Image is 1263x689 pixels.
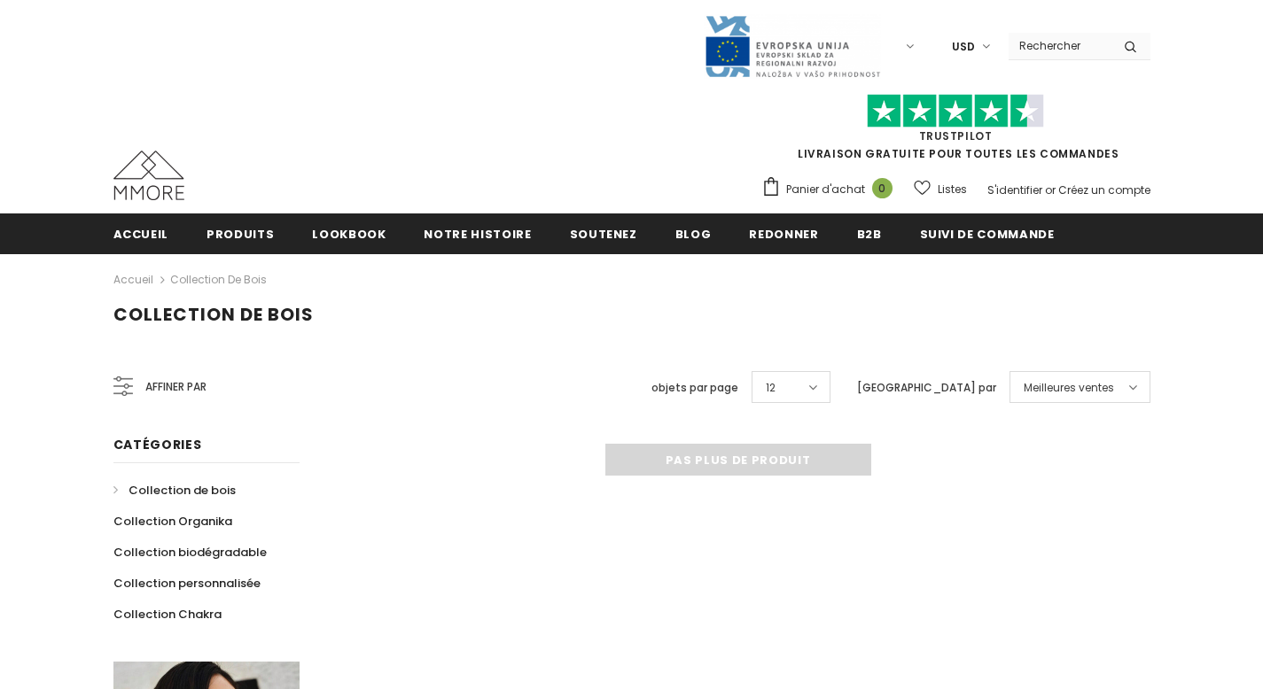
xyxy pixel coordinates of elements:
[113,226,169,243] span: Accueil
[312,226,386,243] span: Lookbook
[857,226,882,243] span: B2B
[113,575,261,592] span: Collection personnalisée
[113,599,222,630] a: Collection Chakra
[170,272,267,287] a: Collection de bois
[749,213,818,253] a: Redonner
[424,226,531,243] span: Notre histoire
[761,102,1150,161] span: LIVRAISON GRATUITE POUR TOUTES LES COMMANDES
[113,151,184,200] img: Cas MMORE
[857,213,882,253] a: B2B
[766,379,776,397] span: 12
[704,38,881,53] a: Javni Razpis
[424,213,531,253] a: Notre histoire
[1045,182,1056,197] span: or
[1009,33,1111,58] input: Search Site
[113,269,153,290] a: Accueil
[1058,182,1150,197] a: Créez un compte
[1024,379,1114,397] span: Meilleures ventes
[919,128,993,143] a: TrustPilot
[312,213,386,253] a: Lookbook
[675,226,712,243] span: Blog
[129,482,236,499] span: Collection de bois
[872,178,893,198] span: 0
[570,213,637,253] a: soutenez
[987,182,1042,197] a: S'identifier
[570,226,637,243] span: soutenez
[113,302,314,327] span: Collection de bois
[786,181,865,198] span: Panier d'achat
[113,568,261,599] a: Collection personnalisée
[749,226,818,243] span: Redonner
[207,213,274,253] a: Produits
[113,213,169,253] a: Accueil
[113,537,267,568] a: Collection biodégradable
[113,544,267,561] span: Collection biodégradable
[761,176,901,203] a: Panier d'achat 0
[914,174,967,205] a: Listes
[145,377,207,397] span: Affiner par
[952,38,975,56] span: USD
[704,14,881,79] img: Javni Razpis
[113,436,202,453] span: Catégories
[113,506,232,537] a: Collection Organika
[867,94,1044,128] img: Faites confiance aux étoiles pilotes
[207,226,274,243] span: Produits
[113,475,236,506] a: Collection de bois
[113,606,222,623] span: Collection Chakra
[651,379,738,397] label: objets par page
[857,379,996,397] label: [GEOGRAPHIC_DATA] par
[938,181,967,198] span: Listes
[920,226,1055,243] span: Suivi de commande
[113,513,232,530] span: Collection Organika
[675,213,712,253] a: Blog
[920,213,1055,253] a: Suivi de commande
